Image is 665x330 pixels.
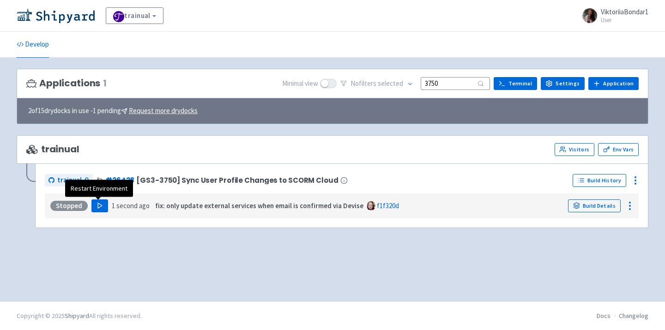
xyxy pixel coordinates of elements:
[65,312,89,320] a: Shipyard
[136,176,338,184] span: [GS3-3750] Sync User Profile Changes to SCORM Cloud
[568,199,621,212] a: Build Details
[601,17,648,23] small: User
[541,77,585,90] a: Settings
[26,144,79,155] span: trainual
[555,143,594,156] a: Visitors
[573,174,626,187] a: Build History
[105,175,134,185] a: #26428
[129,106,198,115] u: Request more drydocks
[112,201,150,210] time: 1 second ago
[588,77,639,90] a: Application
[598,143,639,156] a: Env Vars
[577,8,648,23] a: ViktoriiaBondar1 User
[17,32,49,58] a: Develop
[351,78,403,89] span: No filter s
[17,311,142,321] div: Copyright © 2025 All rights reserved.
[45,174,93,186] a: trainual
[103,78,107,89] span: 1
[155,201,363,210] strong: fix: only update external services when email is confirmed via Devise
[421,77,490,90] input: Search...
[619,312,648,320] a: Changelog
[91,199,108,212] button: Play
[106,7,163,24] a: trainual
[17,8,95,23] img: Shipyard logo
[494,77,537,90] a: Terminal
[597,312,611,320] a: Docs
[28,106,198,116] span: 2 of 15 drydocks in use - 1 pending
[57,175,82,186] span: trainual
[282,78,318,89] span: Minimal view
[377,201,399,210] a: f1f320d
[601,7,648,16] span: ViktoriiaBondar1
[50,201,88,211] div: Stopped
[26,78,107,89] h3: Applications
[378,79,403,88] span: selected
